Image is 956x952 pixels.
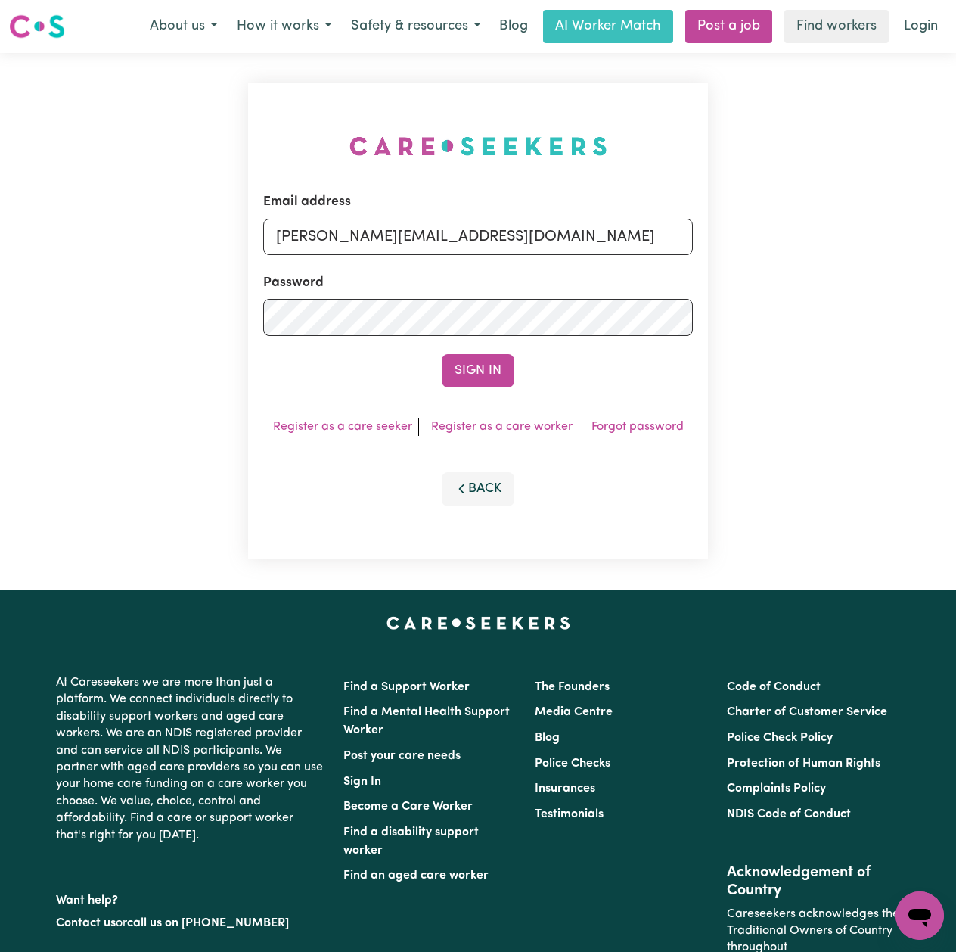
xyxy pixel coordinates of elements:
a: Post your care needs [343,750,461,762]
a: call us on [PHONE_NUMBER] [127,917,289,929]
img: Careseekers logo [9,13,65,40]
button: Safety & resources [341,11,490,42]
a: Become a Care Worker [343,801,473,813]
a: Police Checks [535,758,610,770]
a: Post a job [685,10,772,43]
a: Careseekers logo [9,9,65,44]
a: Blog [535,732,560,744]
a: Find a disability support worker [343,826,479,857]
a: Login [895,10,947,43]
label: Email address [263,192,351,212]
a: Police Check Policy [727,732,833,744]
a: Register as a care worker [431,421,573,433]
a: Register as a care seeker [273,421,412,433]
p: or [56,909,325,938]
a: Forgot password [591,421,684,433]
a: Testimonials [535,808,604,820]
a: Careseekers home page [386,617,570,629]
a: Media Centre [535,706,613,718]
a: Insurances [535,782,595,795]
button: Back [442,472,514,506]
button: About us [140,11,227,42]
a: The Founders [535,681,610,693]
a: NDIS Code of Conduct [727,808,851,820]
button: How it works [227,11,341,42]
a: AI Worker Match [543,10,673,43]
a: Blog [490,10,537,43]
a: Charter of Customer Service [727,706,887,718]
a: Find a Support Worker [343,681,470,693]
p: Want help? [56,886,325,909]
a: Sign In [343,776,381,788]
input: Email address [263,219,693,255]
button: Sign In [442,354,514,387]
a: Code of Conduct [727,681,821,693]
a: Complaints Policy [727,782,826,795]
a: Protection of Human Rights [727,758,880,770]
a: Find an aged care worker [343,870,489,882]
p: At Careseekers we are more than just a platform. We connect individuals directly to disability su... [56,668,325,850]
label: Password [263,273,324,293]
a: Contact us [56,917,116,929]
a: Find workers [784,10,889,43]
iframe: Button to launch messaging window [895,891,944,940]
a: Find a Mental Health Support Worker [343,706,510,736]
h2: Acknowledgement of Country [727,863,900,900]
